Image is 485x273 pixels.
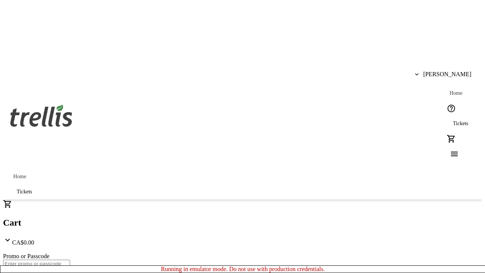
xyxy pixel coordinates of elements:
[444,86,468,101] a: Home
[8,169,32,184] a: Home
[449,90,462,96] span: Home
[444,131,459,146] button: Cart
[3,218,482,228] h2: Cart
[8,96,75,134] img: Orient E2E Organization vAj20Q7Blg's Logo
[3,199,482,246] div: CartCA$0.00
[12,239,34,246] span: CA$0.00
[3,260,70,268] input: Enter promo or passcode
[444,101,459,116] button: Help
[444,116,477,131] a: Tickets
[453,121,468,127] span: Tickets
[3,253,50,259] label: Promo or Passcode
[13,174,26,180] span: Home
[8,184,41,199] a: Tickets
[17,189,32,195] span: Tickets
[444,146,459,162] button: Menu
[423,71,471,78] span: [PERSON_NAME]
[409,67,477,82] button: [PERSON_NAME]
